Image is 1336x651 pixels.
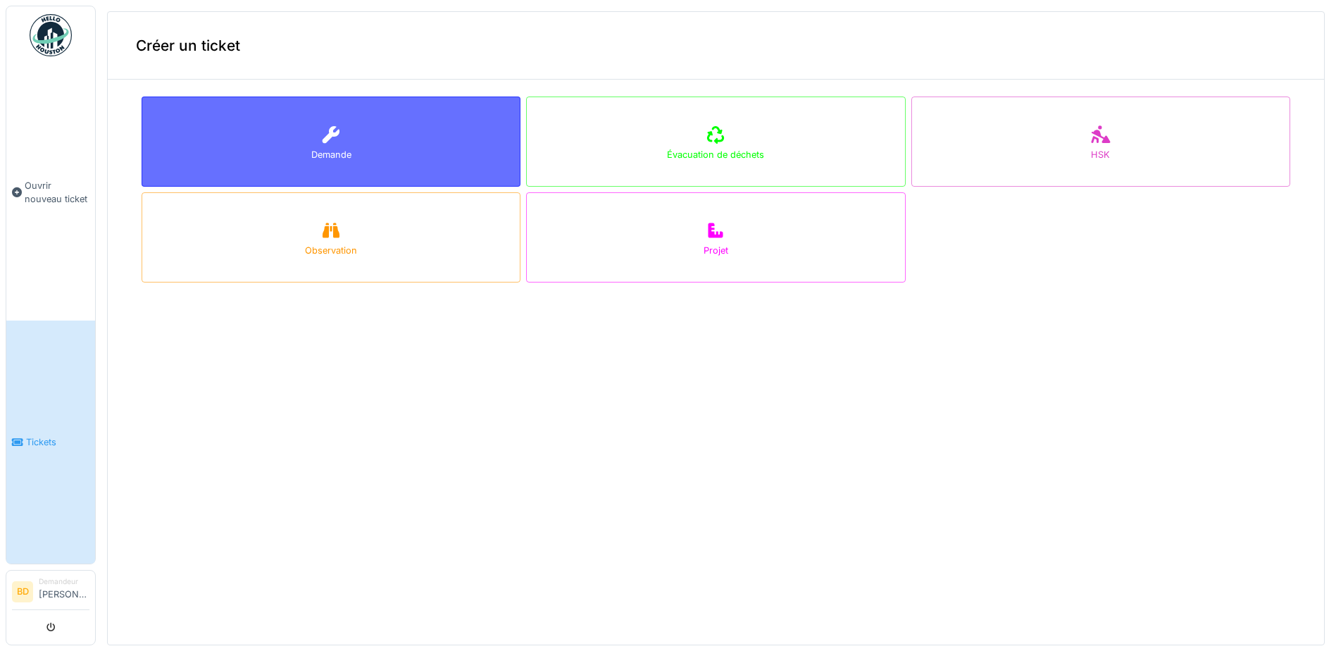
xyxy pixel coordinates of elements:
img: Badge_color-CXgf-gQk.svg [30,14,72,56]
li: [PERSON_NAME] [39,576,89,607]
li: BD [12,581,33,602]
span: Ouvrir nouveau ticket [25,179,89,206]
span: Tickets [26,435,89,449]
div: Évacuation de déchets [667,148,764,161]
div: Demandeur [39,576,89,587]
div: Créer un ticket [108,12,1324,80]
a: Ouvrir nouveau ticket [6,64,95,321]
div: HSK [1091,148,1110,161]
a: BD Demandeur[PERSON_NAME] [12,576,89,610]
div: Demande [311,148,351,161]
a: Tickets [6,321,95,564]
div: Projet [704,244,728,257]
div: Observation [305,244,357,257]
